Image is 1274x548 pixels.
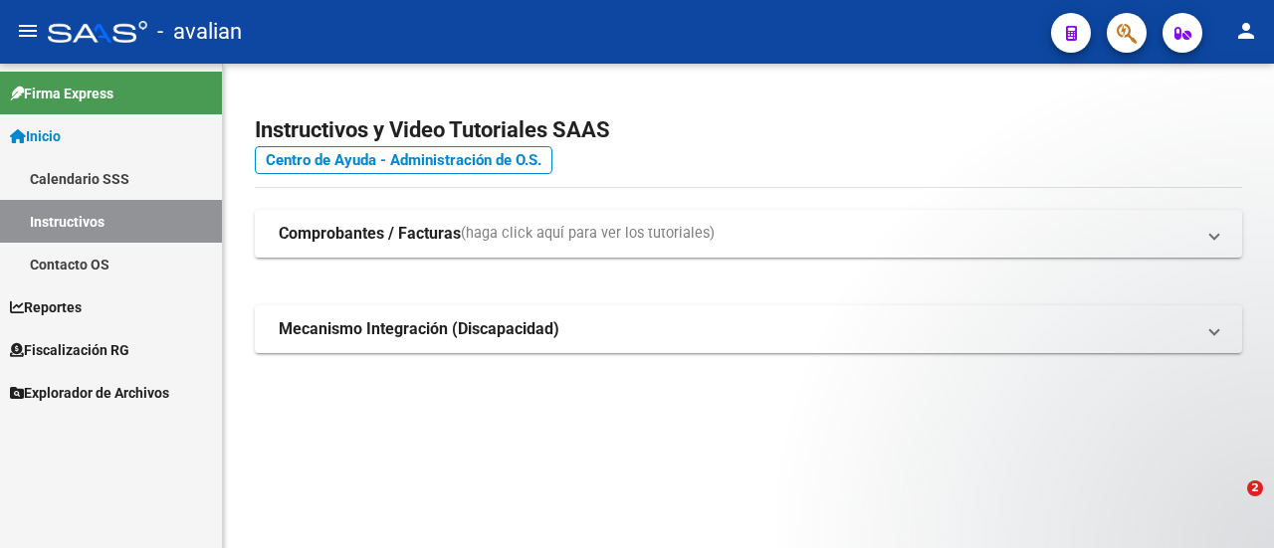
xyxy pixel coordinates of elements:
[255,146,552,174] a: Centro de Ayuda - Administración de O.S.
[10,125,61,147] span: Inicio
[461,223,715,245] span: (haga click aquí para ver los tutoriales)
[16,19,40,43] mat-icon: menu
[10,83,113,104] span: Firma Express
[1234,19,1258,43] mat-icon: person
[157,10,242,54] span: - avalian
[1247,480,1263,496] span: 2
[279,223,461,245] strong: Comprobantes / Facturas
[279,318,559,340] strong: Mecanismo Integración (Discapacidad)
[255,305,1242,353] mat-expansion-panel-header: Mecanismo Integración (Discapacidad)
[10,296,82,318] span: Reportes
[1206,480,1254,528] iframe: Intercom live chat
[10,382,169,404] span: Explorador de Archivos
[255,111,1242,149] h2: Instructivos y Video Tutoriales SAAS
[255,210,1242,258] mat-expansion-panel-header: Comprobantes / Facturas(haga click aquí para ver los tutoriales)
[10,339,129,361] span: Fiscalización RG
